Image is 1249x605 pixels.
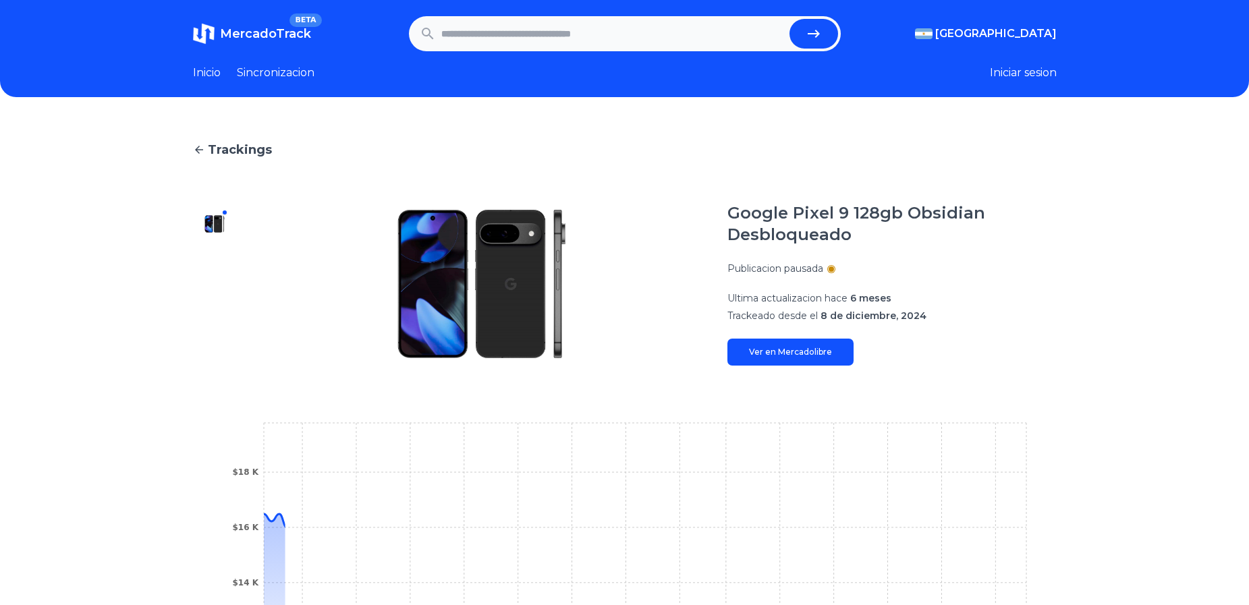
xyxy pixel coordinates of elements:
[727,262,823,275] p: Publicacion pausada
[915,26,1057,42] button: [GEOGRAPHIC_DATA]
[915,28,933,39] img: Argentina
[232,467,258,477] tspan: $18 K
[232,523,258,532] tspan: $16 K
[232,578,258,587] tspan: $14 K
[727,202,1057,246] h1: Google Pixel 9 128gb Obsidian Desbloqueado
[850,292,891,304] span: 6 meses
[193,140,1057,159] a: Trackings
[821,310,926,322] span: 8 de diciembre, 2024
[193,65,221,81] a: Inicio
[193,23,311,45] a: MercadoTrackBETA
[727,310,818,322] span: Trackeado desde el
[220,26,311,41] span: MercadoTrack
[263,202,700,366] img: Google Pixel 9 128gb Obsidian Desbloqueado
[193,23,215,45] img: MercadoTrack
[204,213,225,235] img: Google Pixel 9 128gb Obsidian Desbloqueado
[727,292,848,304] span: Ultima actualizacion hace
[990,65,1057,81] button: Iniciar sesion
[208,140,272,159] span: Trackings
[935,26,1057,42] span: [GEOGRAPHIC_DATA]
[289,13,321,27] span: BETA
[204,256,225,278] img: Google Pixel 9 128gb Obsidian Desbloqueado
[727,339,854,366] a: Ver en Mercadolibre
[237,65,314,81] a: Sincronizacion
